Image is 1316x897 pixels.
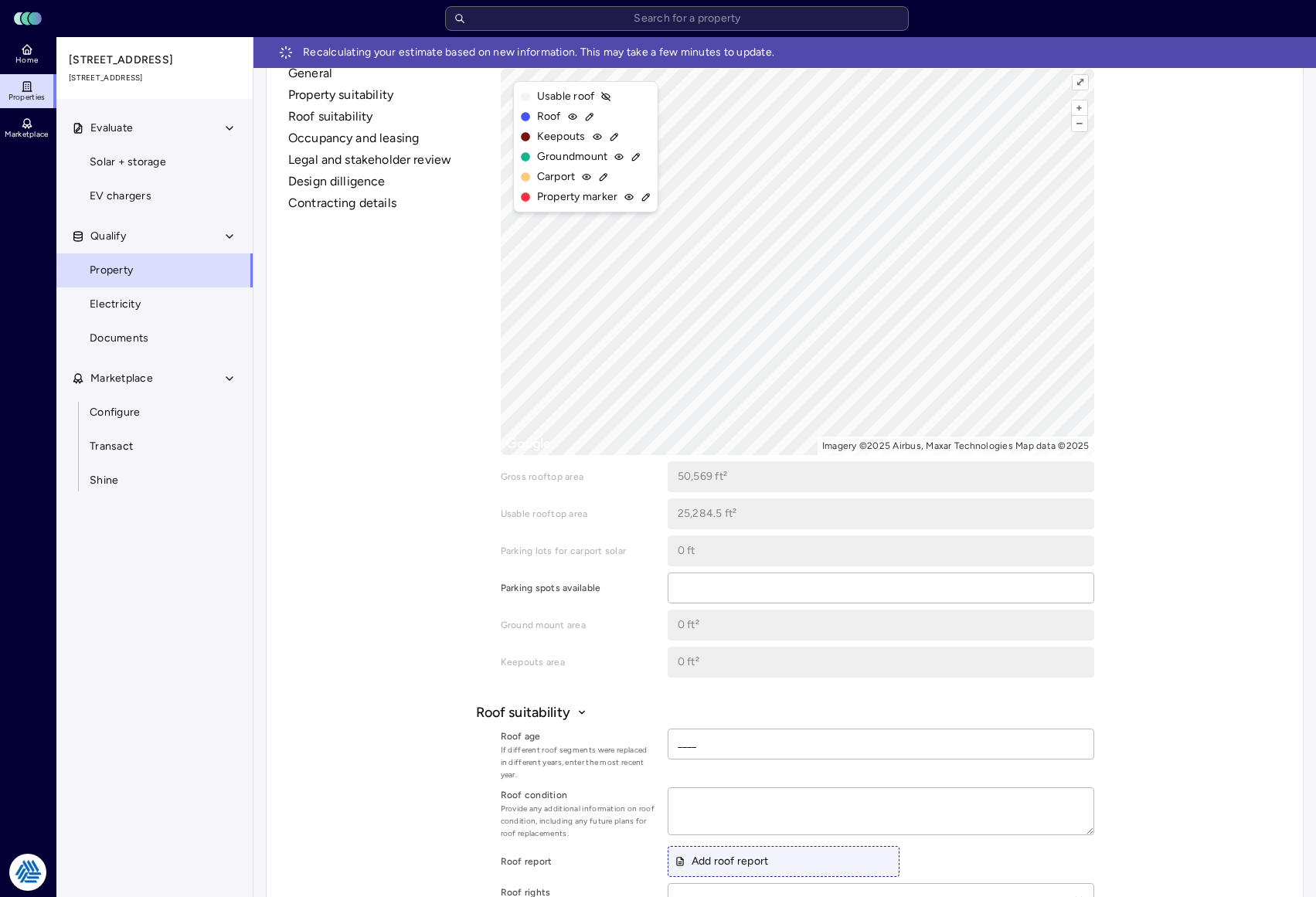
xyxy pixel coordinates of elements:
[90,472,118,489] span: Shine
[90,120,133,137] span: Evaluate
[90,438,133,455] span: Transact
[476,702,1094,722] button: Roof suitability
[15,56,38,65] span: Home
[90,330,148,347] span: Documents
[90,370,153,387] span: Marketplace
[501,729,655,744] label: Roof age
[288,86,470,104] button: Property suitability
[501,787,655,803] label: Roof condition
[501,580,655,596] label: Parking spots available
[56,219,254,253] button: Qualify
[501,617,655,633] label: Ground mount area
[1072,116,1086,131] button: –
[288,194,470,212] button: Contracting details
[501,469,655,484] label: Gross rooftop area
[56,464,253,498] a: Shine
[69,52,242,69] span: [STREET_ADDRESS]
[90,188,151,205] span: EV chargers
[56,321,253,355] a: Documents
[90,228,126,245] span: Qualify
[90,404,140,421] span: Configure
[288,151,470,169] button: Legal and stakeholder review
[288,64,470,83] button: General
[501,803,655,840] span: Provide any additional information on roof condition, including any future plans for roof replace...
[675,853,769,870] span: Add roof report
[56,253,253,287] a: Property
[9,93,46,102] span: Properties
[537,128,586,145] span: Keepouts
[56,145,253,179] a: Solar + storage
[537,88,595,105] span: Usable roof
[501,654,655,670] label: Keepouts area
[288,129,470,148] button: Occupancy and leasing
[501,854,655,869] label: Roof report
[501,543,655,559] label: Parking lots for carport solar
[537,148,608,165] span: Groundmount
[56,362,254,396] button: Marketplace
[822,440,1090,451] li: Imagery ©2025 Airbus, Maxar Technologies Map data ©2025
[56,396,253,430] a: Configure
[1073,75,1087,90] button: ⤢
[445,6,909,31] input: Search for a property
[5,130,48,139] span: Marketplace
[90,154,166,171] span: Solar + storage
[1072,100,1086,115] button: +
[288,172,470,191] button: Design dilligence
[56,430,253,464] a: Transact
[288,107,470,126] button: Roof suitability
[476,702,570,722] span: Roof suitability
[56,111,254,145] button: Evaluate
[537,189,618,206] span: Property marker
[537,168,576,185] span: Carport
[303,44,774,61] span: Recalculating your estimate based on new information. This may take a few minutes to update.
[69,72,242,84] span: [STREET_ADDRESS]
[9,854,46,891] img: Tradition Energy
[56,179,253,213] a: EV chargers
[501,744,655,781] span: If different roof segments were replaced in different years, enter the most recent year.
[90,262,133,279] span: Property
[56,287,253,321] a: Electricity
[537,108,561,125] span: Roof
[501,506,655,522] label: Usable rooftop area
[90,296,141,313] span: Electricity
